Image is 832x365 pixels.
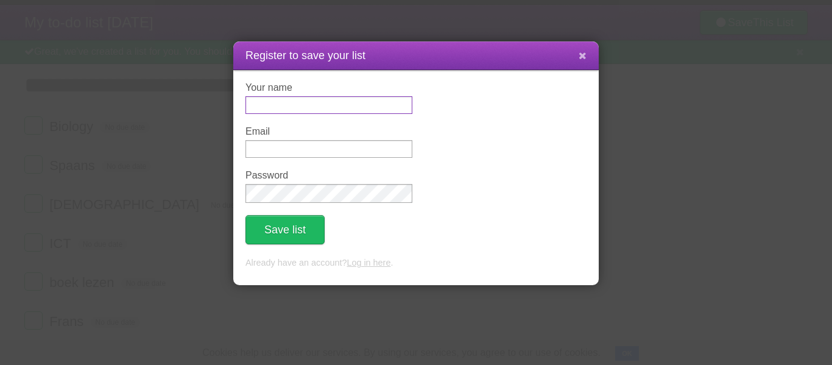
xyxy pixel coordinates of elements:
h1: Register to save your list [245,48,587,64]
label: Email [245,126,412,137]
label: Password [245,170,412,181]
p: Already have an account? . [245,257,587,270]
a: Log in here [347,258,390,268]
button: Save list [245,215,325,244]
label: Your name [245,82,412,93]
